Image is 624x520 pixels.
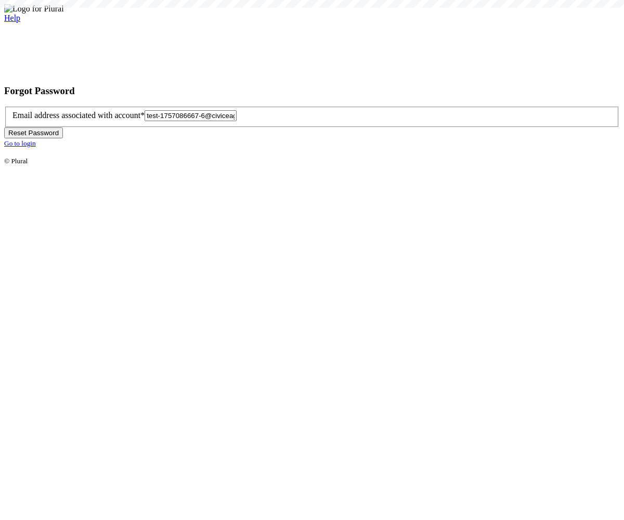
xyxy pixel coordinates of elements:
[4,157,28,165] small: © Plural
[12,111,145,120] label: Email address associated with account
[4,14,20,22] a: Help
[4,138,36,147] a: Go to login
[4,139,36,147] small: Go to login
[4,127,63,138] button: Reset Password
[4,4,64,14] img: Logo for Plural
[4,85,620,97] h3: Forgot Password
[145,110,237,121] input: Enter email address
